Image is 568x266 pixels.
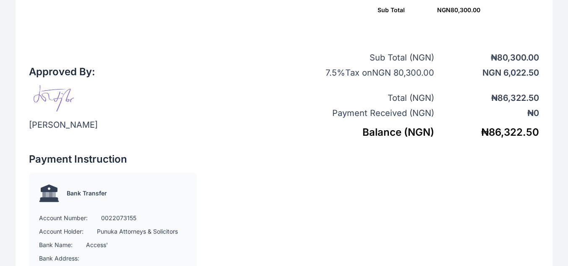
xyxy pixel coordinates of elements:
p: Sub Total ( NGN ) [287,52,434,63]
p: Punuka Attorneys & Solicitors [97,227,178,236]
h5: ₦ 86,322.50 [434,126,539,139]
p: Account Holder: [39,227,83,236]
p: [PERSON_NAME] [29,119,98,131]
p: Account Number: [39,214,88,222]
p: NGN 6,022.50 [434,67,539,79]
p: Bank Address: [39,254,79,263]
p: 7.5 % Tax on NGN 80,300.00 [287,67,434,79]
p: Payment Received ( NGN ) [287,107,434,119]
h5: Balance ( NGN ) [287,126,434,139]
p: Bank Name: [39,241,73,249]
p: Bank Transfer [67,189,107,198]
p: Total ( NGN ) [287,92,434,104]
img: signature [29,85,83,112]
p: ₦ 80,300.00 [434,52,539,63]
p: ₦ 86,322.50 [434,92,539,104]
p: ₦ 0 [434,107,539,119]
p: Access' [86,241,108,249]
p: 0022073155 [101,214,136,222]
h2: Approved By: [29,65,98,79]
h2: Payment Instruction [29,153,284,166]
